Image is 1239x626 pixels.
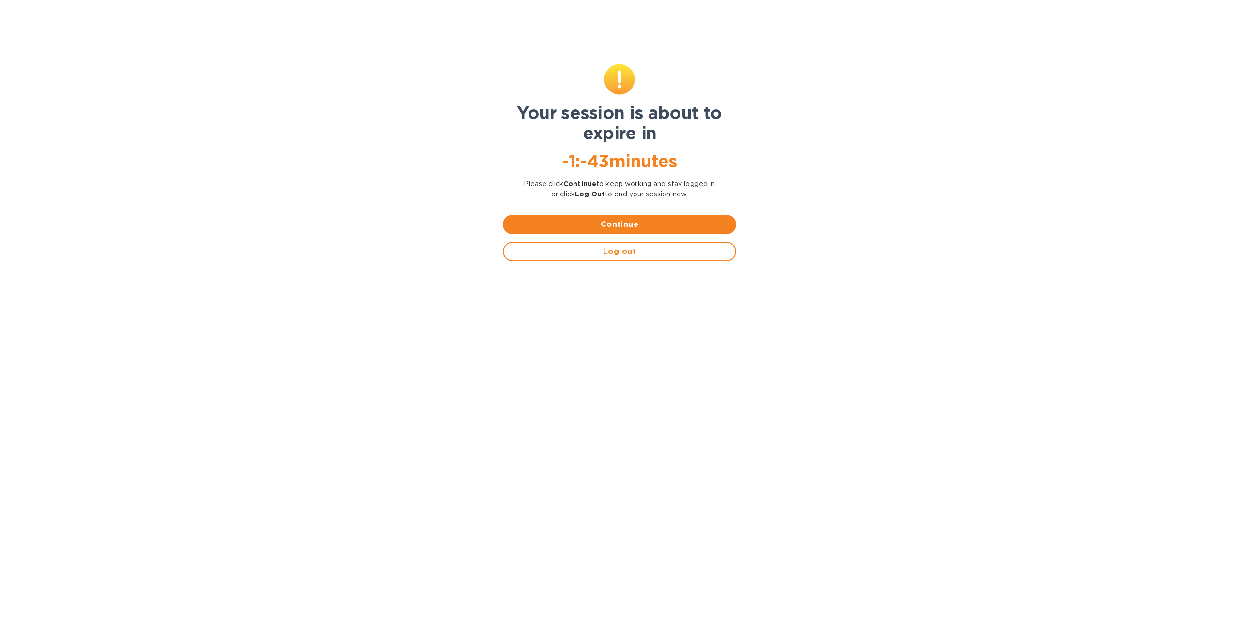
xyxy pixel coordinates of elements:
[503,151,736,171] h1: -1 : -43 minutes
[512,246,727,257] span: Log out
[503,242,736,261] button: Log out
[563,180,596,188] b: Continue
[511,219,728,230] span: Continue
[503,103,736,143] h1: Your session is about to expire in
[503,215,736,234] button: Continue
[503,179,736,199] p: Please click to keep working and stay logged in or click to end your session now.
[575,190,605,198] b: Log Out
